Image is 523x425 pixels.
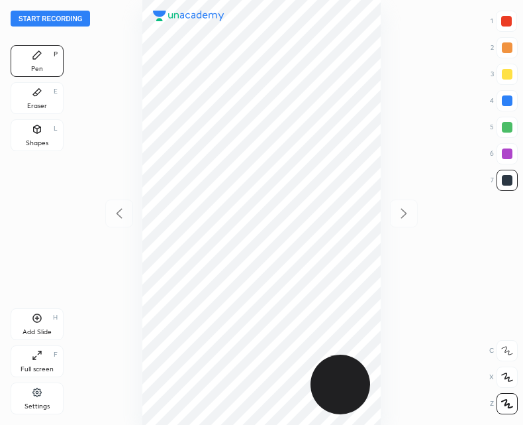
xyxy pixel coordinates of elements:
div: 2 [491,37,518,58]
div: 6 [490,143,518,164]
img: logo.38c385cc.svg [153,11,224,21]
div: L [54,125,58,132]
div: Shapes [26,140,48,147]
div: 4 [490,90,518,111]
div: H [53,314,58,321]
div: Full screen [21,366,54,373]
div: 7 [491,170,518,191]
div: 3 [491,64,518,85]
div: 5 [490,117,518,138]
div: F [54,351,58,358]
div: C [489,340,518,361]
div: Pen [31,66,43,72]
div: Add Slide [23,329,52,335]
div: X [489,367,518,388]
button: Start recording [11,11,90,27]
div: Z [490,393,518,414]
div: Settings [24,403,50,410]
div: Eraser [27,103,47,109]
div: 1 [491,11,517,32]
div: E [54,88,58,95]
div: P [54,51,58,58]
